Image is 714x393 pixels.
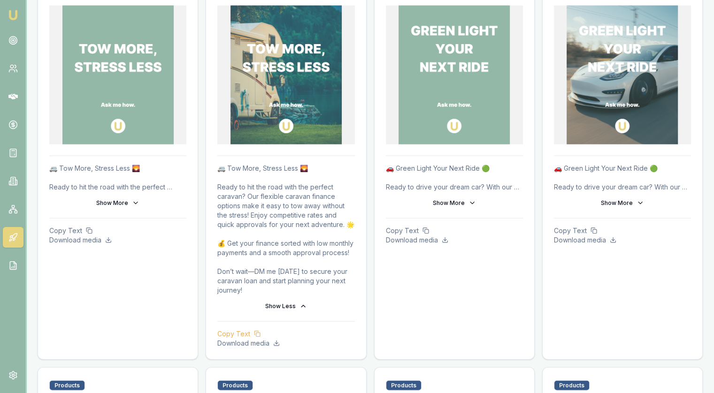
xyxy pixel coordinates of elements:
p: Download media [554,235,691,245]
button: Show More [49,196,186,211]
p: 🚐 Tow More, Stress Less 🌄 Ready to hit the road with the perfect caravan? Our flexible caravan fi... [217,164,354,295]
p: Download media [217,339,354,348]
p: 🚗 Green Light Your Next Ride 🟢 Ready to drive your dream car? With our hassle-free car finance op... [554,164,691,192]
button: Show More [554,196,691,211]
p: Copy Text [217,329,354,339]
div: Products [49,380,85,391]
p: Copy Text [554,226,691,235]
img: emu-icon-u.png [8,9,19,21]
button: Show More [386,196,523,211]
p: Download media [386,235,523,245]
p: 🚗 Green Light Your Next Ride 🟢 Ready to drive your dream car? With our hassle-free car finance op... [386,164,523,192]
img: Tow More, Stress Less [230,6,342,144]
div: Products [386,380,422,391]
div: Products [554,380,590,391]
p: Copy Text [49,226,186,235]
p: Copy Text [386,226,523,235]
div: Products [217,380,253,391]
p: 🚐 Tow More, Stress Less 🌄 Ready to hit the road with the perfect caravan? Our flexible caravan fi... [49,164,186,192]
img: Green Light Your Next Ride [567,6,678,144]
p: Download media [49,235,186,245]
button: Show Less [217,299,354,314]
img: Green Light Your Next Ride [399,6,510,144]
img: Tow More, Stress Less [62,6,174,144]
